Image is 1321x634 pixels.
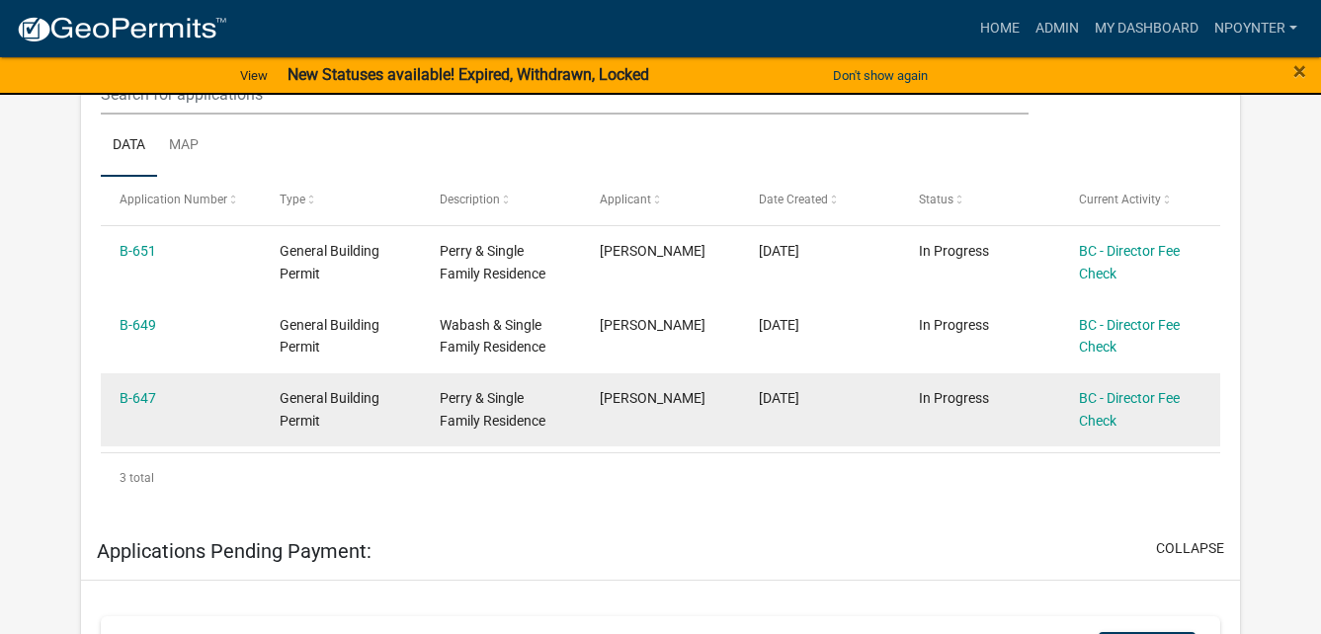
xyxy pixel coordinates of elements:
span: 08/21/2025 [759,317,799,333]
a: BC - Director Fee Check [1079,243,1180,281]
button: collapse [1156,538,1224,559]
button: Don't show again [825,59,936,92]
datatable-header-cell: Type [261,177,421,224]
span: In Progress [919,317,989,333]
span: Type [280,193,305,206]
datatable-header-cell: Applicant [580,177,740,224]
span: Shane Weist [600,317,705,333]
a: B-647 [120,390,156,406]
datatable-header-cell: Description [421,177,581,224]
span: × [1293,57,1306,85]
span: Date Created [759,193,828,206]
span: General Building Permit [280,390,379,429]
a: My Dashboard [1087,10,1206,47]
span: 08/21/2025 [759,243,799,259]
a: Home [972,10,1028,47]
a: View [232,59,276,92]
datatable-header-cell: Application Number [101,177,261,224]
a: B-649 [120,317,156,333]
h5: Applications Pending Payment: [97,539,372,563]
span: Shane Weist [600,243,705,259]
span: Application Number [120,193,227,206]
a: Admin [1028,10,1087,47]
span: Description [440,193,500,206]
span: Perry & Single Family Residence [440,390,545,429]
span: Perry & Single Family Residence [440,243,545,281]
span: In Progress [919,390,989,406]
span: Current Activity [1079,193,1161,206]
span: Applicant [600,193,651,206]
button: Close [1293,59,1306,83]
datatable-header-cell: Status [900,177,1060,224]
a: Map [157,115,210,178]
span: Status [919,193,953,206]
datatable-header-cell: Current Activity [1060,177,1220,224]
span: Shane Weist [600,390,705,406]
span: General Building Permit [280,317,379,356]
a: Data [101,115,157,178]
span: 08/21/2025 [759,390,799,406]
div: 3 total [101,453,1220,503]
a: BC - Director Fee Check [1079,390,1180,429]
strong: New Statuses available! Expired, Withdrawn, Locked [288,65,649,84]
a: B-651 [120,243,156,259]
datatable-header-cell: Date Created [740,177,900,224]
span: In Progress [919,243,989,259]
span: General Building Permit [280,243,379,281]
a: BC - Director Fee Check [1079,317,1180,356]
span: Wabash & Single Family Residence [440,317,545,356]
a: Npoynter [1206,10,1305,47]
